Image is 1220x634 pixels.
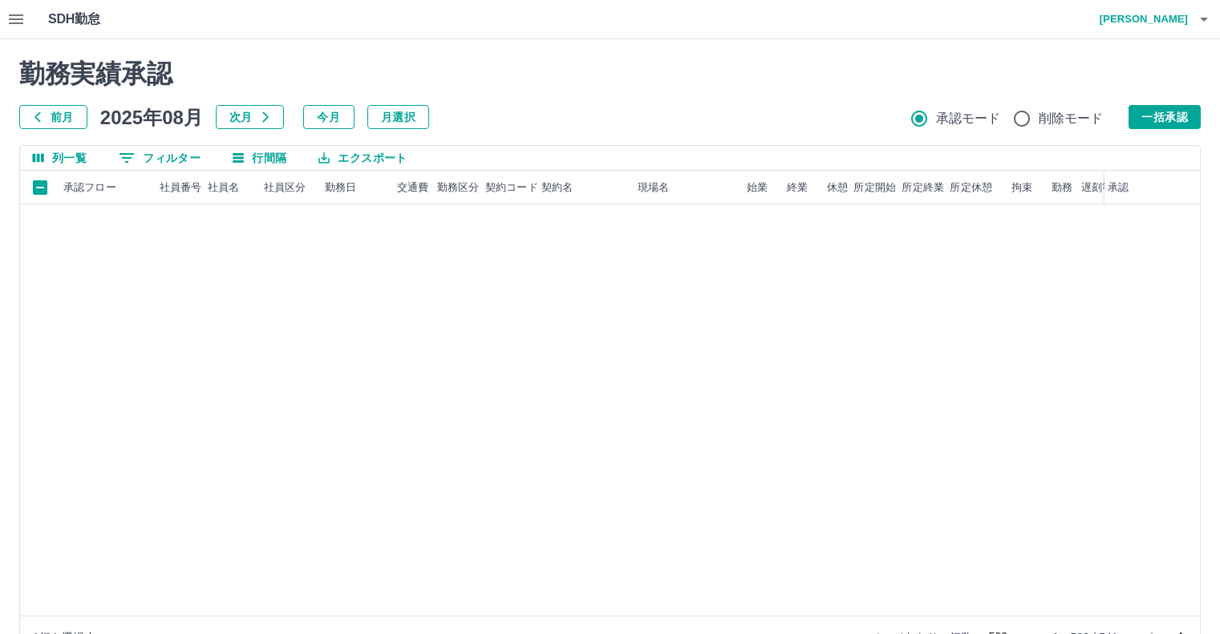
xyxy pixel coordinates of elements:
[156,171,205,204] div: 社員番号
[947,171,995,204] div: 所定休憩
[638,171,669,204] div: 現場名
[811,171,851,204] div: 休憩
[771,171,811,204] div: 終業
[482,171,538,204] div: 契約コード
[100,105,203,129] h5: 2025年08月
[397,171,428,204] div: 交通費
[485,171,538,204] div: 契約コード
[787,171,808,204] div: 終業
[1052,171,1072,204] div: 勤務
[1039,109,1104,128] span: 削除モード
[899,171,947,204] div: 所定終業
[20,146,99,170] button: 列選択
[60,171,156,204] div: 承認フロー
[936,109,1001,128] span: 承認モード
[216,105,284,129] button: 次月
[306,146,420,170] button: エクスポート
[261,171,322,204] div: 社員区分
[19,59,1201,89] h2: 勤務実績承認
[851,171,899,204] div: 所定開始
[19,105,87,129] button: 前月
[1076,171,1116,204] div: 遅刻等
[747,171,768,204] div: 始業
[950,171,992,204] div: 所定休憩
[1108,171,1129,204] div: 承認
[1011,171,1032,204] div: 拘束
[827,171,848,204] div: 休憩
[538,171,634,204] div: 契約名
[1036,171,1076,204] div: 勤務
[325,171,356,204] div: 勤務日
[63,171,116,204] div: 承認フロー
[634,171,731,204] div: 現場名
[434,171,482,204] div: 勤務区分
[902,171,944,204] div: 所定終業
[1104,171,1188,204] div: 承認
[541,171,573,204] div: 契約名
[853,171,896,204] div: 所定開始
[367,105,429,129] button: 月選択
[437,171,480,204] div: 勤務区分
[1081,171,1113,204] div: 遅刻等
[303,105,355,129] button: 今月
[220,146,299,170] button: 行間隔
[995,171,1036,204] div: 拘束
[205,171,261,204] div: 社員名
[160,171,202,204] div: 社員番号
[106,146,213,170] button: フィルター表示
[394,171,434,204] div: 交通費
[731,171,771,204] div: 始業
[264,171,306,204] div: 社員区分
[208,171,239,204] div: 社員名
[1129,105,1201,129] button: 一括承認
[322,171,394,204] div: 勤務日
